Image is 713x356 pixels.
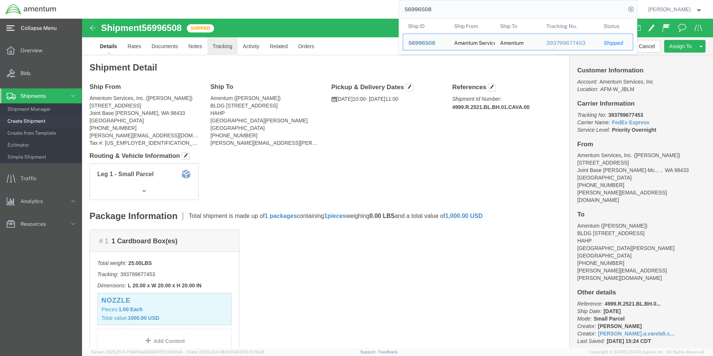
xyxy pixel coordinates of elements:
img: logo [5,4,57,15]
span: Create from Template [7,126,76,141]
span: 56996508 [408,40,435,46]
table: Search Results [403,19,637,54]
iframe: FS Legacy Container [82,19,713,348]
span: Estimator [7,138,76,153]
span: Shipment Manager [7,102,76,117]
th: Ship To [495,19,541,34]
th: Ship From [449,19,495,34]
span: Overview [21,43,48,58]
span: Simple Shipment [7,150,76,165]
a: Support [360,350,379,354]
span: Copyright © [DATE]-[DATE] Agistix Inc., All Rights Reserved [589,349,704,355]
input: Search for shipment number, reference number [399,0,626,18]
span: Client: 2025.20.0-8b113f4 [186,350,264,354]
div: Amentum [500,34,524,50]
div: Amentum Services, Inc. [454,34,490,50]
a: Bids [0,66,82,81]
div: 393799677453 [546,39,593,47]
th: Status [599,19,633,34]
th: Tracking Nu. [541,19,599,34]
a: Overview [0,43,82,58]
a: Traffic [0,171,82,186]
button: [PERSON_NAME] [648,5,703,14]
a: Resources [0,216,82,231]
span: Create Shipment [7,114,76,129]
a: Analytics [0,194,82,209]
div: Shipped [604,39,628,47]
span: Regina Escobar [648,5,691,13]
span: Analytics [21,194,48,209]
span: [DATE] 10:16:38 [235,350,264,354]
span: Traffic [21,171,42,186]
a: Feedback [379,350,398,354]
div: 56996508 [408,39,444,47]
span: Bids [21,66,36,81]
span: [DATE] 09:51:04 [153,350,183,354]
span: Server: 2025.20.0-710e05ee653 [91,350,183,354]
th: Ship ID [403,19,449,34]
a: Shipments [0,88,82,103]
span: Collapse Menu [21,21,62,35]
span: Resources [21,216,51,231]
span: Shipments [21,88,51,103]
